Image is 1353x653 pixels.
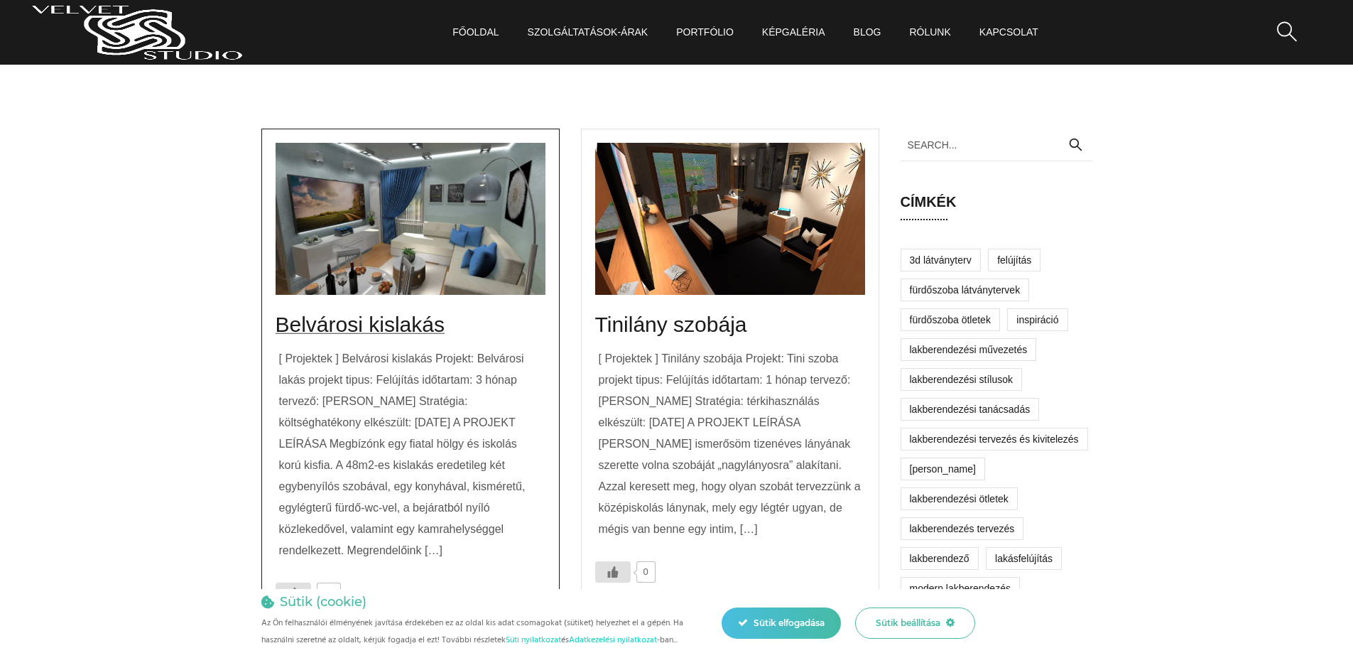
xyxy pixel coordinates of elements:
a: lakberendezési művezetés (1 elem) [901,338,1037,361]
span: 0 [636,561,656,583]
div: Sütik elfogadása [722,608,841,639]
a: lakberendezési tervezés és kivitelezés (1 elem) [901,428,1088,450]
img: VelvetStudio Belvárosi kislakás Moncsi lakása háló a konyhában nappali kék függönnyel belv... [276,143,545,295]
a: Adatkezelési nyilatkozat [569,633,657,647]
h6: Címkék [901,192,1092,220]
a: Inspiráció (3 elem) [1007,308,1067,331]
a: fürdőszoba ötletek (2 elem) [901,308,1000,331]
a: lakberendezési tanácsadás (1 elem) [901,398,1040,421]
a: lakberendezés tervezés (2 elem) [901,517,1024,540]
a: fürdőszoba látványtervek (2 elem) [901,279,1030,301]
p: [ Projektek ] Belvárosi kislakás Projekt: Belvárosi lakás projekt tipus: Felújítás időtartam: 3 h... [279,348,542,561]
a: lakberendezési stílusok (5 elem) [901,368,1023,391]
a: Belvárosi kislakás [276,313,445,336]
img: VelvetStudio Tinilány szobája Nóra szobája nézet tinilány szobája,nappali ötletek,lakberendezé... [595,143,865,295]
a: lakberendezési tippek (10 elem) [901,458,985,480]
p: Az Ön felhasználói élményének javítása érdekében ez az oldal kis adat csomagokat (sütiket) helyez... [261,615,693,649]
a: lakberendező (6 elem) [901,547,979,570]
h4: Sütik (cookie) [280,594,366,610]
div: Sütik beállítása [855,608,974,639]
p: [ Projektek ] Tinilány szobája Projekt: Tini szoba projekt tipus: Felújítás időtartam: 1 hónap te... [599,348,862,540]
a: lakásfelújítás (1 elem) [986,547,1062,570]
button: Tetszik gomb [595,561,631,583]
a: Felújítás (1 elem) [988,249,1040,271]
a: Süti nyilatkozat [506,633,561,647]
a: modern lakberendezés (9 elem) [901,577,1020,600]
a: Tinilány szobája [595,313,747,336]
a: lakberendezési ötletek (9 elem) [901,487,1018,510]
a: 3D látványterv (1 elem) [901,249,981,271]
